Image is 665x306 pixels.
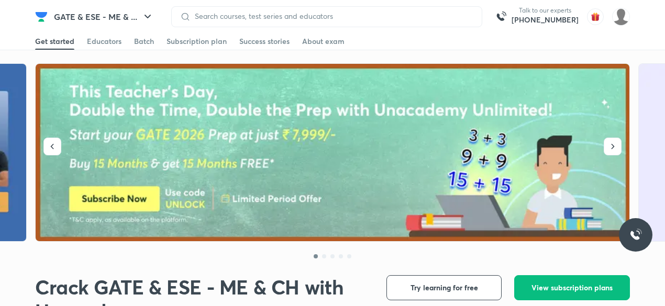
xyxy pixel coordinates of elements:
[134,33,154,50] a: Batch
[302,36,345,47] div: About exam
[239,36,290,47] div: Success stories
[167,33,227,50] a: Subscription plan
[87,33,121,50] a: Educators
[512,15,579,25] a: [PHONE_NUMBER]
[35,36,74,47] div: Get started
[167,36,227,47] div: Subscription plan
[134,36,154,47] div: Batch
[587,8,604,25] img: avatar
[302,33,345,50] a: About exam
[629,229,642,241] img: ttu
[87,36,121,47] div: Educators
[48,6,160,27] button: GATE & ESE - ME & ...
[239,33,290,50] a: Success stories
[531,282,613,293] span: View subscription plans
[514,275,630,300] button: View subscription plans
[491,6,512,27] img: call-us
[612,8,630,26] img: Gungun
[512,6,579,15] p: Talk to our experts
[386,275,502,300] button: Try learning for free
[35,10,48,23] img: Company Logo
[35,33,74,50] a: Get started
[411,282,478,293] span: Try learning for free
[191,12,473,20] input: Search courses, test series and educators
